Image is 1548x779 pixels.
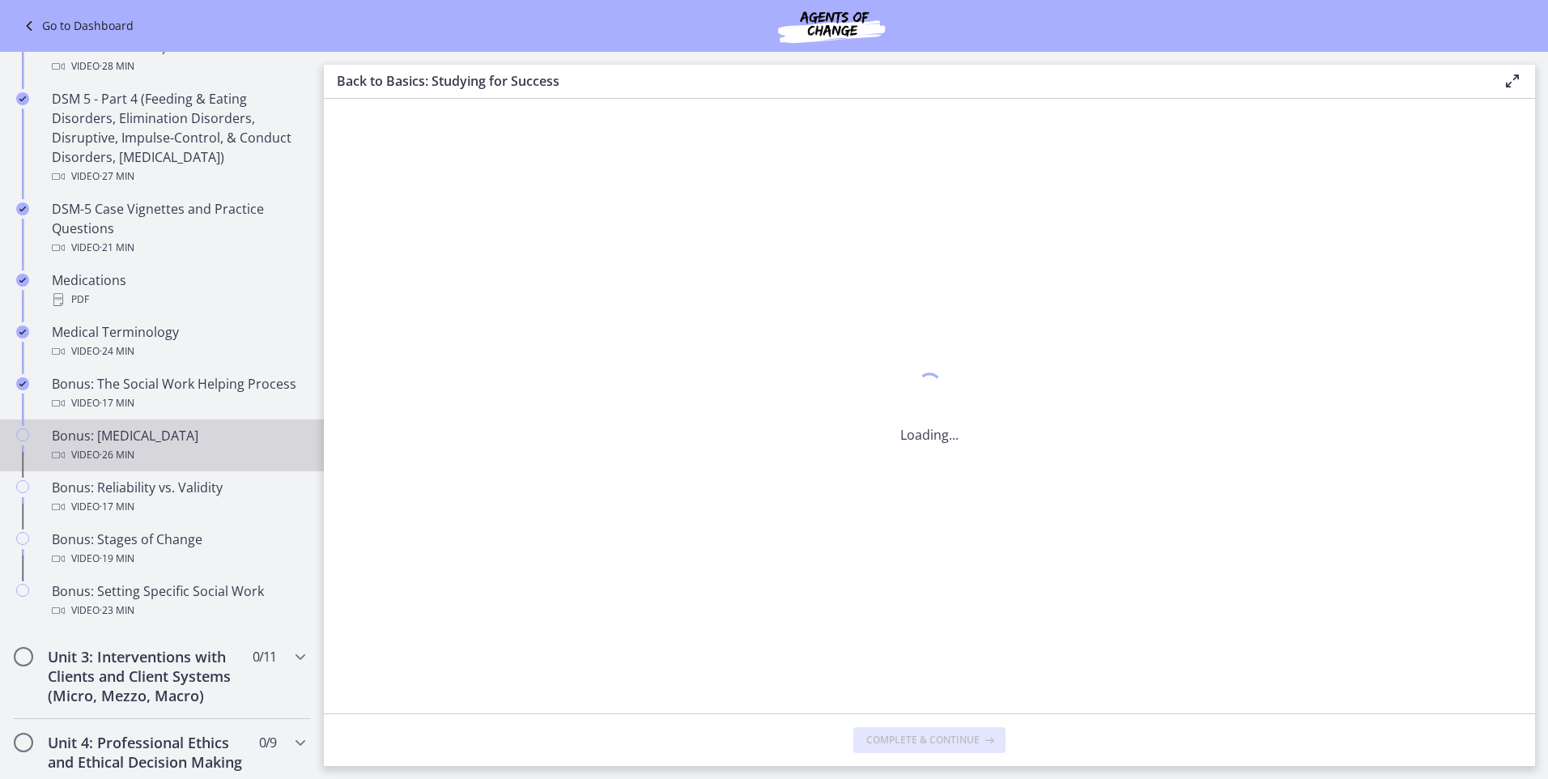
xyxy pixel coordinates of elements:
[52,549,304,568] div: Video
[100,342,134,361] span: · 24 min
[52,342,304,361] div: Video
[900,425,959,445] p: Loading...
[16,326,29,338] i: Completed
[52,426,304,465] div: Bonus: [MEDICAL_DATA]
[100,57,134,76] span: · 28 min
[52,238,304,258] div: Video
[100,445,134,465] span: · 26 min
[16,202,29,215] i: Completed
[900,368,959,406] div: 1
[100,601,134,620] span: · 23 min
[52,322,304,361] div: Medical Terminology
[52,601,304,620] div: Video
[734,6,929,45] img: Agents of Change
[52,445,304,465] div: Video
[100,497,134,517] span: · 17 min
[337,71,1477,91] h3: Back to Basics: Studying for Success
[52,270,304,309] div: Medications
[52,374,304,413] div: Bonus: The Social Work Helping Process
[52,394,304,413] div: Video
[866,734,980,747] span: Complete & continue
[48,733,245,772] h2: Unit 4: Professional Ethics and Ethical Decision Making
[52,478,304,517] div: Bonus: Reliability vs. Validity
[100,549,134,568] span: · 19 min
[52,497,304,517] div: Video
[52,89,304,186] div: DSM 5 - Part 4 (Feeding & Eating Disorders, Elimination Disorders, Disruptive, Impulse-Control, &...
[100,238,134,258] span: · 21 min
[19,16,134,36] a: Go to Dashboard
[52,57,304,76] div: Video
[100,167,134,186] span: · 27 min
[853,727,1006,753] button: Complete & continue
[52,581,304,620] div: Bonus: Setting Specific Social Work
[100,394,134,413] span: · 17 min
[52,290,304,309] div: PDF
[52,167,304,186] div: Video
[16,377,29,390] i: Completed
[52,530,304,568] div: Bonus: Stages of Change
[52,199,304,258] div: DSM-5 Case Vignettes and Practice Questions
[16,92,29,105] i: Completed
[253,647,276,666] span: 0 / 11
[259,733,276,752] span: 0 / 9
[48,647,245,705] h2: Unit 3: Interventions with Clients and Client Systems (Micro, Mezzo, Macro)
[16,274,29,287] i: Completed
